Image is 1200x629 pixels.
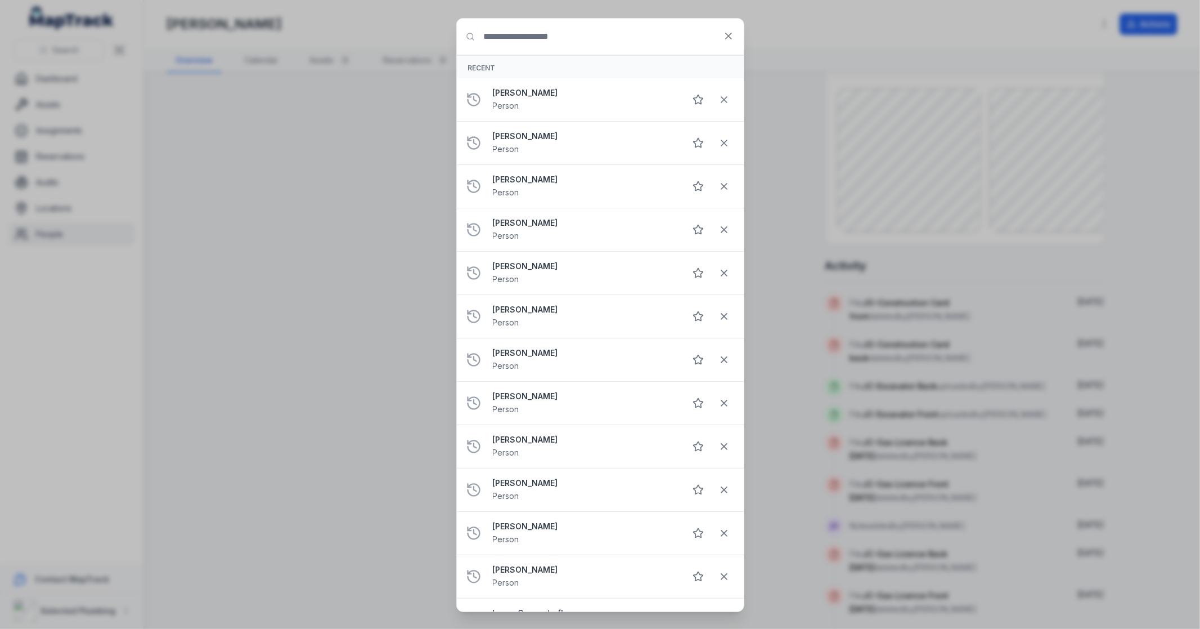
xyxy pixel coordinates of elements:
[493,87,676,112] a: [PERSON_NAME]Person
[493,434,676,445] strong: [PERSON_NAME]
[493,101,519,110] span: Person
[493,521,676,546] a: [PERSON_NAME]Person
[493,404,519,414] span: Person
[493,361,519,371] span: Person
[493,188,519,197] span: Person
[493,217,676,242] a: [PERSON_NAME]Person
[493,131,676,155] a: [PERSON_NAME]Person
[493,578,519,587] span: Person
[493,131,676,142] strong: [PERSON_NAME]
[493,217,676,229] strong: [PERSON_NAME]
[493,391,676,416] a: [PERSON_NAME]Person
[493,304,676,329] a: [PERSON_NAME]Person
[493,478,676,502] a: [PERSON_NAME]Person
[493,87,676,99] strong: [PERSON_NAME]
[493,347,676,372] a: [PERSON_NAME]Person
[493,478,676,489] strong: [PERSON_NAME]
[493,347,676,359] strong: [PERSON_NAME]
[493,174,676,185] strong: [PERSON_NAME]
[493,391,676,402] strong: [PERSON_NAME]
[493,564,676,589] a: [PERSON_NAME]Person
[493,144,519,154] span: Person
[493,434,676,459] a: [PERSON_NAME]Person
[493,318,519,327] span: Person
[493,231,519,240] span: Person
[493,608,676,619] strong: Large Concrete floor saw
[493,304,676,315] strong: [PERSON_NAME]
[493,564,676,576] strong: [PERSON_NAME]
[493,261,676,285] a: [PERSON_NAME]Person
[493,534,519,544] span: Person
[493,261,676,272] strong: [PERSON_NAME]
[493,491,519,501] span: Person
[493,448,519,457] span: Person
[493,521,676,532] strong: [PERSON_NAME]
[493,174,676,199] a: [PERSON_NAME]Person
[493,274,519,284] span: Person
[468,64,496,72] span: Recent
